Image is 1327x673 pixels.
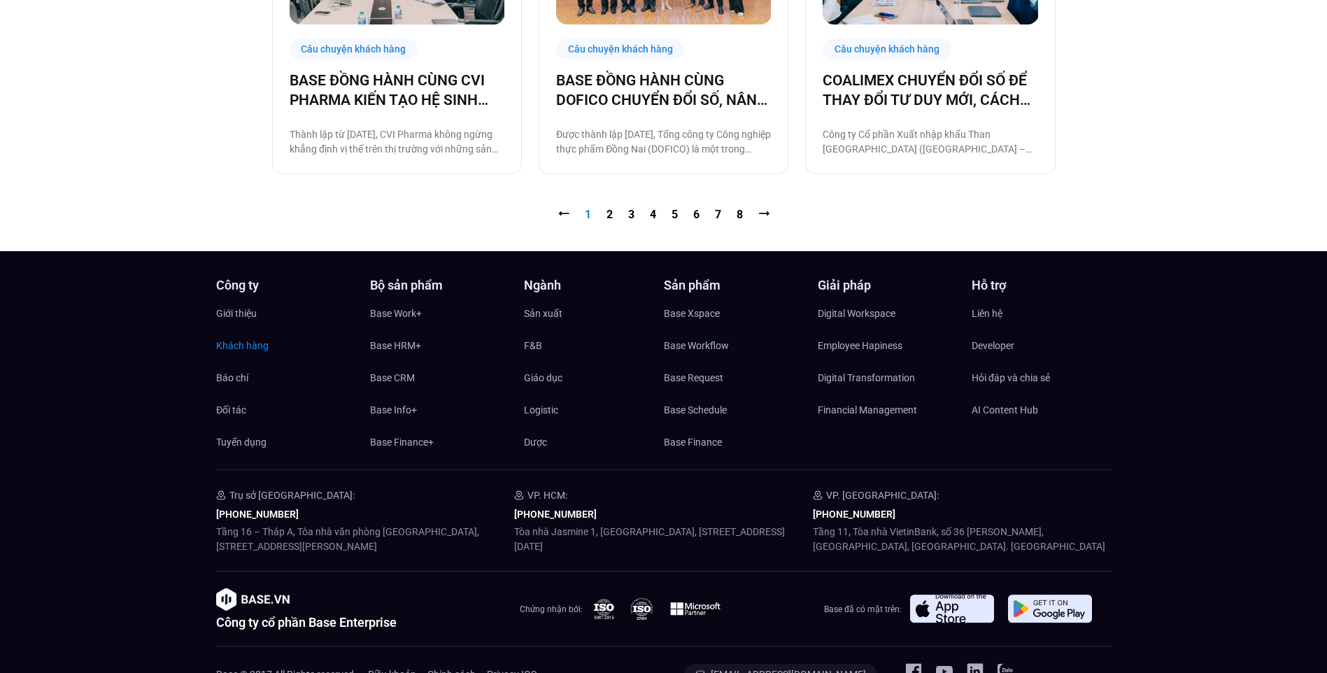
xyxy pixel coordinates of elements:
a: Developer [972,335,1112,356]
a: ⭢ [758,208,769,221]
a: Giới thiệu [216,303,356,324]
a: Liên hệ [972,303,1112,324]
a: Sản xuất [524,303,664,324]
a: Khách hàng [216,335,356,356]
span: Tuyển dụng [216,432,267,453]
span: Digital Transformation [818,367,915,388]
a: Giáo dục [524,367,664,388]
a: Báo chí [216,367,356,388]
nav: Pagination [272,206,1056,223]
span: Base Workflow [664,335,729,356]
span: ⭠ [558,208,569,221]
a: Base Xspace [664,303,804,324]
p: Thành lập từ [DATE], CVI Pharma không ngừng khẳng định vị thế trên thị trường với những sản phẩm ... [290,127,504,157]
span: VP. HCM: [527,490,567,501]
span: Logistic [524,399,558,420]
a: BASE ĐỒNG HÀNH CÙNG DOFICO CHUYỂN ĐỔI SỐ, NÂNG CAO VỊ THẾ DOANH NGHIỆP VIỆT [556,71,771,110]
img: image-1.png [216,588,290,611]
span: Chứng nhận bởi: [520,604,583,614]
h4: Sản phẩm [664,279,804,292]
p: Tòa nhà Jasmine 1, [GEOGRAPHIC_DATA], [STREET_ADDRESS][DATE] [514,525,813,554]
span: Base Finance [664,432,722,453]
span: Sản xuất [524,303,562,324]
span: Base đã có mặt trên: [824,604,902,614]
a: AI Content Hub [972,399,1112,420]
span: Giáo dục [524,367,562,388]
a: Base Info+ [370,399,510,420]
span: Base Info+ [370,399,417,420]
span: Đối tác [216,399,246,420]
a: Digital Workspace [818,303,958,324]
span: Base Request [664,367,723,388]
a: Dược [524,432,664,453]
p: Tầng 11, Tòa nhà VietinBank, số 36 [PERSON_NAME], [GEOGRAPHIC_DATA], [GEOGRAPHIC_DATA]. [GEOGRAPH... [813,525,1112,554]
a: Employee Hapiness [818,335,958,356]
a: Hỏi đáp và chia sẻ [972,367,1112,388]
a: Đối tác [216,399,356,420]
a: 5 [672,208,678,221]
div: Câu chuyện khách hàng [290,38,418,60]
p: Công ty Cổ phần Xuất nhập khẩu Than [GEOGRAPHIC_DATA] ([GEOGRAPHIC_DATA] – Coal Import Export Joi... [823,127,1037,157]
a: 7 [715,208,721,221]
span: Developer [972,335,1014,356]
a: Base Finance+ [370,432,510,453]
div: Câu chuyện khách hàng [556,38,685,60]
span: Giới thiệu [216,303,257,324]
a: 8 [737,208,743,221]
span: Trụ sở [GEOGRAPHIC_DATA]: [229,490,355,501]
h4: Ngành [524,279,664,292]
span: Base Xspace [664,303,720,324]
p: Được thành lập [DATE], Tổng công ty Công nghiệp thực phẩm Đồng Nai (DOFICO) là một trong những tổ... [556,127,771,157]
a: 6 [693,208,700,221]
h4: Hỗ trợ [972,279,1112,292]
a: F&B [524,335,664,356]
a: Financial Management [818,399,958,420]
a: Base Finance [664,432,804,453]
a: Base Workflow [664,335,804,356]
h4: Giải pháp [818,279,958,292]
span: AI Content Hub [972,399,1038,420]
a: Base Request [664,367,804,388]
a: 2 [606,208,613,221]
a: COALIMEX CHUYỂN ĐỔI SỐ ĐỂ THAY ĐỔI TƯ DUY MỚI, CÁCH LÀM MỚI, TẠO BƯỚC TIẾN MỚI [823,71,1037,110]
span: Employee Hapiness [818,335,902,356]
span: VP. [GEOGRAPHIC_DATA]: [826,490,939,501]
span: Khách hàng [216,335,269,356]
div: Câu chuyện khách hàng [823,38,951,60]
a: Base HRM+ [370,335,510,356]
span: F&B [524,335,542,356]
h4: Công ty [216,279,356,292]
a: 3 [628,208,634,221]
span: Digital Workspace [818,303,895,324]
span: Financial Management [818,399,917,420]
span: Base Schedule [664,399,727,420]
h4: Bộ sản phẩm [370,279,510,292]
span: Báo chí [216,367,248,388]
span: 1 [585,208,591,221]
span: Dược [524,432,547,453]
a: Base Schedule [664,399,804,420]
span: Base CRM [370,367,415,388]
a: BASE ĐỒNG HÀNH CÙNG CVI PHARMA KIẾN TẠO HỆ SINH THÁI SỐ VẬN HÀNH TOÀN DIỆN! [290,71,504,110]
a: Logistic [524,399,664,420]
a: Base CRM [370,367,510,388]
a: [PHONE_NUMBER] [216,509,299,520]
a: [PHONE_NUMBER] [813,509,895,520]
h2: Công ty cổ phần Base Enterprise [216,616,397,629]
a: [PHONE_NUMBER] [514,509,597,520]
span: Base HRM+ [370,335,421,356]
span: Hỏi đáp và chia sẻ [972,367,1050,388]
a: 4 [650,208,656,221]
a: Base Work+ [370,303,510,324]
p: Tầng 16 – Tháp A, Tòa nhà văn phòng [GEOGRAPHIC_DATA], [STREET_ADDRESS][PERSON_NAME] [216,525,515,554]
span: Liên hệ [972,303,1002,324]
span: Base Finance+ [370,432,434,453]
a: Tuyển dụng [216,432,356,453]
a: Digital Transformation [818,367,958,388]
span: Base Work+ [370,303,422,324]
